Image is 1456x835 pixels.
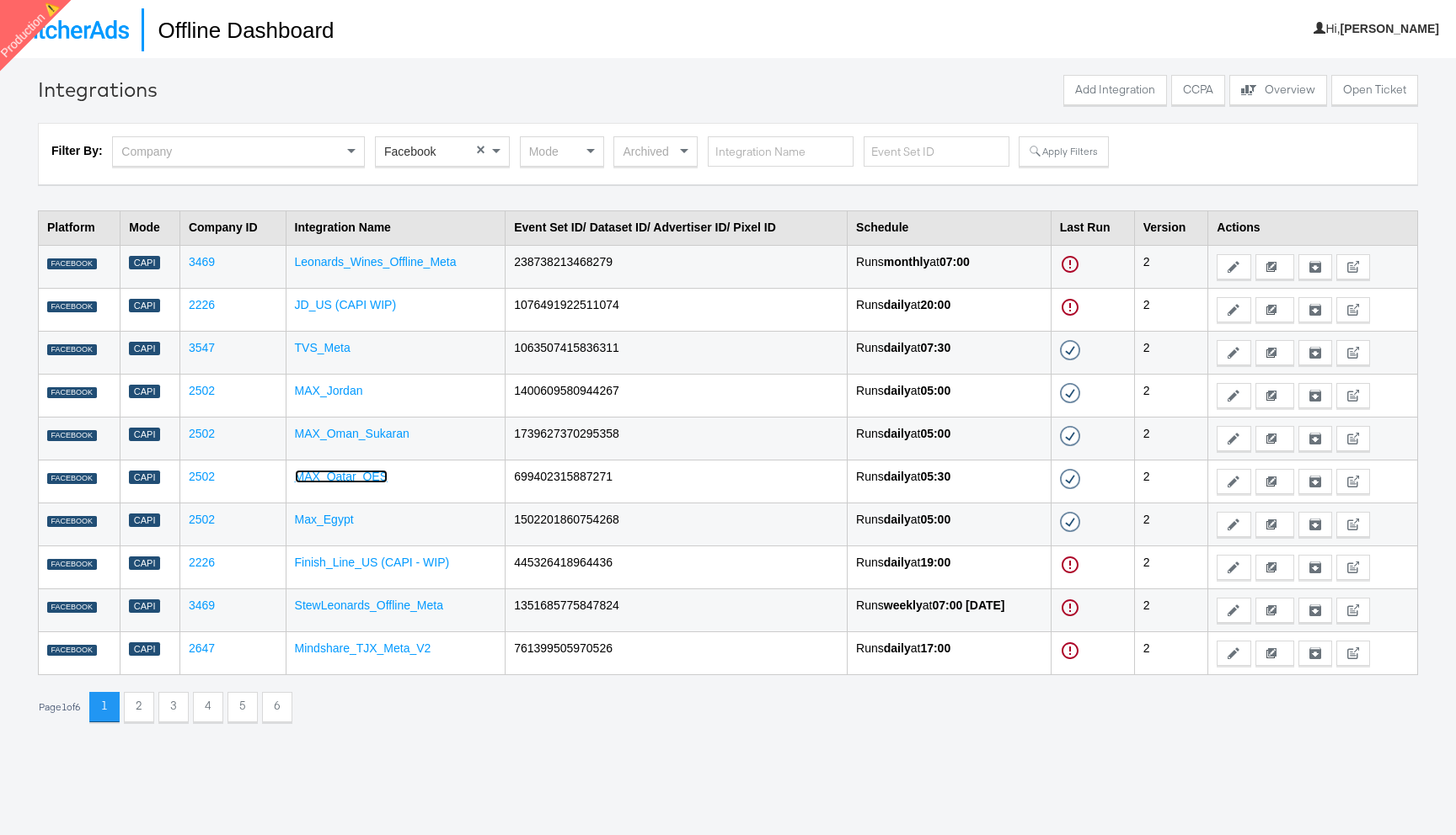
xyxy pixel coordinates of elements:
div: Capi [129,342,160,356]
th: Platform [39,210,120,245]
td: Runs at [848,331,1052,374]
div: Capi [129,513,160,528]
div: FACEBOOK [47,645,97,657]
td: Runs at [848,417,1052,460]
strong: 07:00 [939,255,970,269]
div: Page 1 of 6 [38,701,81,713]
a: Leonards_Wines_Offline_Meta [295,255,457,269]
a: CCPA [1171,75,1225,109]
a: JD_US (CAPI WIP) [295,298,397,311]
button: 5 [227,692,258,722]
div: Capi [129,556,160,571]
a: StewLeonards_Offline_Meta [295,598,443,612]
button: 1 [89,692,120,722]
th: Actions [1208,210,1418,245]
strong: 05:00 [920,384,950,397]
td: 2 [1134,631,1208,674]
a: Overview [1229,75,1327,109]
div: Mode [521,137,603,166]
span: Facebook [384,145,436,158]
strong: 05:00 [920,427,950,440]
strong: daily [884,513,911,526]
a: Open Ticket [1331,75,1418,109]
div: Capi [129,299,160,313]
a: MAX_Qatar_OES [295,470,388,483]
button: 4 [193,692,223,722]
td: Runs at [848,588,1052,631]
input: Event Set ID [864,136,1009,168]
a: Finish_Line_US (CAPI - WIP) [295,556,450,569]
td: Runs at [848,245,1052,288]
strong: daily [884,384,911,397]
a: 2647 [189,641,215,655]
a: 2502 [189,384,215,397]
button: 2 [124,692,154,722]
a: Add Integration [1063,75,1167,109]
a: MAX_Jordan [295,384,363,397]
strong: daily [884,641,911,655]
a: 2502 [189,427,215,440]
a: Mindshare_TJX_Meta_V2 [295,641,431,655]
td: 2 [1134,374,1208,417]
td: Runs at [848,631,1052,674]
div: FACEBOOK [47,344,97,356]
div: FACEBOOK [47,559,97,571]
div: FACEBOOK [47,301,97,313]
div: Capi [129,599,160,614]
th: Last Run [1051,210,1134,245]
strong: [DATE] [966,598,1004,612]
td: Runs at [848,288,1052,331]
td: Runs at [848,545,1052,588]
div: FACEBOOK [47,258,97,270]
strong: daily [884,427,911,440]
button: CCPA [1171,75,1225,105]
div: Capi [129,471,160,485]
button: Apply Filters [1019,136,1108,167]
th: Integration Name [286,210,506,245]
td: 238738213468279 [506,245,848,288]
a: 2226 [189,298,215,311]
td: 2 [1134,545,1208,588]
td: 1400609580944267 [506,374,848,417]
div: Capi [129,256,160,270]
strong: 05:30 [920,470,950,483]
h1: Offline Dashboard [142,8,334,51]
strong: Filter By: [51,144,103,157]
button: Overview [1229,75,1327,105]
td: Runs at [848,374,1052,417]
img: StitcherAds [13,20,129,39]
strong: daily [884,470,911,483]
strong: daily [884,341,911,354]
div: FACEBOOK [47,473,97,485]
div: FACEBOOK [47,516,97,528]
td: 1739627370295358 [506,417,848,460]
td: 1076491922511074 [506,288,848,331]
strong: weekly [884,598,923,612]
div: Archived [614,137,697,166]
button: 3 [158,692,189,722]
strong: 07:00 [932,598,962,612]
div: Capi [129,385,160,399]
a: Max_Egypt [295,513,354,526]
th: Company ID [179,210,286,245]
a: 2502 [189,513,215,526]
td: 2 [1134,417,1208,460]
th: Schedule [848,210,1052,245]
td: 1351685775847824 [506,588,848,631]
strong: monthly [884,255,929,269]
strong: 20:00 [920,298,950,311]
td: Runs at [848,503,1052,545]
span: × [476,142,485,157]
div: Capi [129,428,160,442]
div: FACEBOOK [47,387,97,399]
td: 2 [1134,288,1208,331]
a: MAX_Oman_Sukaran [295,427,409,440]
b: [PERSON_NAME] [1341,22,1439,35]
a: TVS_Meta [295,341,351,354]
a: 2226 [189,556,215,569]
strong: 19:00 [920,556,950,569]
th: Mode [120,210,180,245]
div: FACEBOOK [47,430,97,442]
a: 3547 [189,341,215,354]
strong: daily [884,298,911,311]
